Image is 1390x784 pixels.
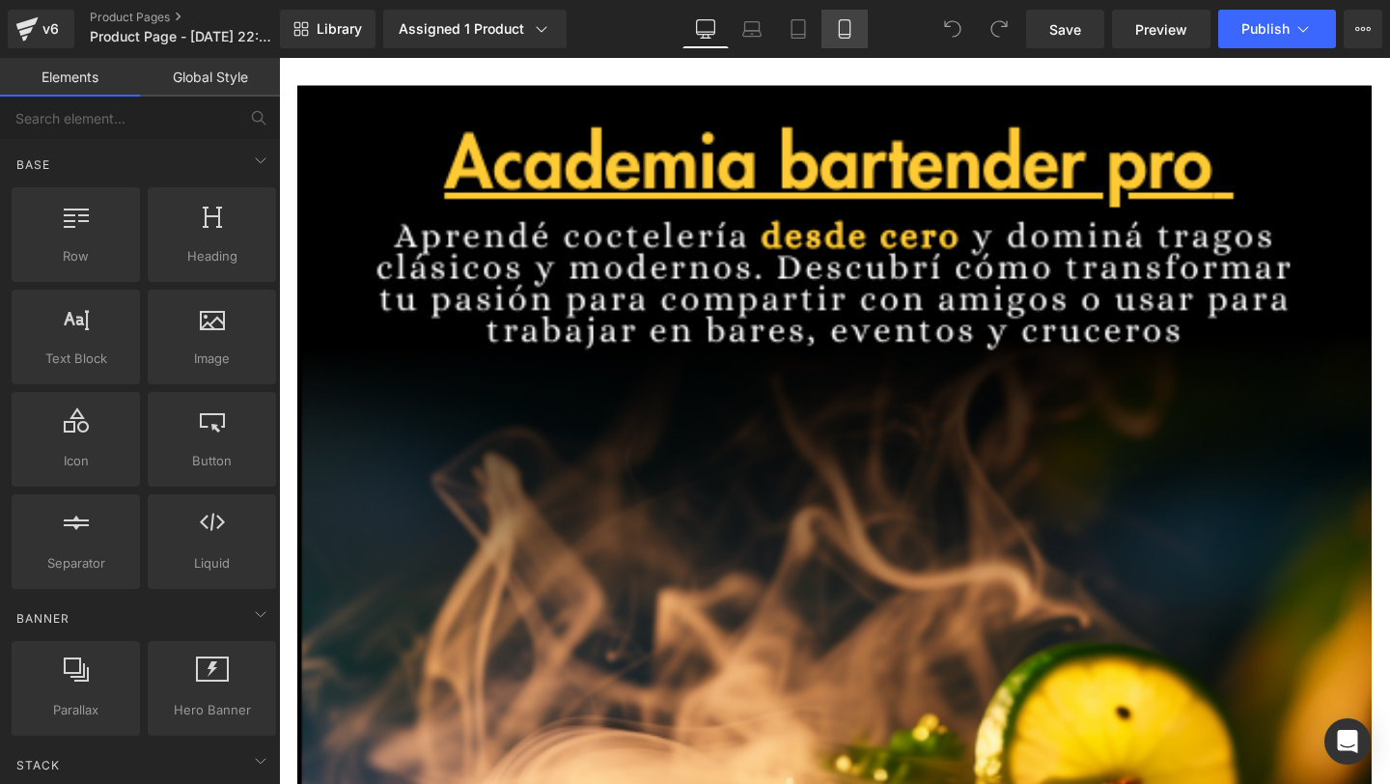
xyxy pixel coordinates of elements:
span: Heading [153,246,270,266]
span: Button [153,451,270,471]
span: Product Page - [DATE] 22:05:43 [90,29,275,44]
button: Publish [1218,10,1336,48]
a: Product Pages [90,10,312,25]
span: Separator [17,553,134,574]
span: Base [14,155,52,174]
div: v6 [39,16,63,42]
a: Laptop [729,10,775,48]
span: Hero Banner [153,700,270,720]
a: Global Style [140,58,280,97]
a: Tablet [775,10,821,48]
a: Preview [1112,10,1210,48]
div: Open Intercom Messenger [1324,718,1371,765]
div: Assigned 1 Product [399,19,551,39]
span: Parallax [17,700,134,720]
button: Undo [933,10,972,48]
a: v6 [8,10,74,48]
a: New Library [280,10,375,48]
span: Library [317,20,362,38]
span: Row [17,246,134,266]
span: Save [1049,19,1081,40]
span: Publish [1241,21,1290,37]
button: More [1344,10,1382,48]
span: Image [153,349,270,369]
button: Redo [980,10,1018,48]
span: Text Block [17,349,134,369]
span: Preview [1135,19,1187,40]
span: Banner [14,609,71,628]
span: Icon [17,451,134,471]
span: Stack [14,756,62,774]
a: Mobile [821,10,868,48]
span: Liquid [153,553,270,574]
a: Desktop [682,10,729,48]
